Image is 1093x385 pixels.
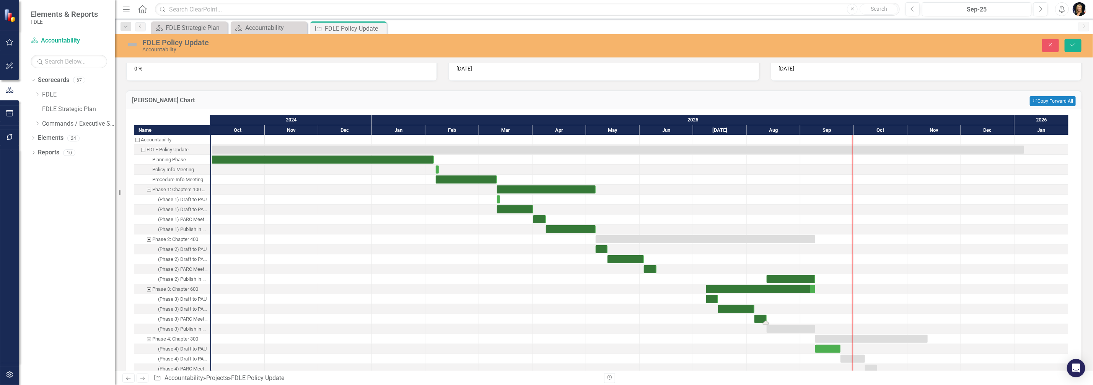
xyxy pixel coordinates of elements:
[211,125,265,135] div: Oct
[142,47,670,52] div: Accountability
[212,146,1024,154] div: Task: Start date: 2024-10-01 End date: 2026-01-06
[134,205,210,215] div: Task: Start date: 2025-03-11 End date: 2025-04-01
[134,344,210,354] div: (Phase 4) Draft to PAU
[425,125,479,135] div: Feb
[134,205,210,215] div: (Phase 1) Draft to PARC
[1015,115,1069,125] div: 2026
[31,10,98,19] span: Elements & Reports
[767,275,815,283] div: Task: Start date: 2025-08-12 End date: 2025-09-09
[141,135,171,145] div: Accountability
[1015,125,1069,135] div: Jan
[134,264,210,274] div: Task: Start date: 2025-06-03 End date: 2025-06-10
[152,175,203,185] div: Procedure Info Meeting
[152,155,186,165] div: Planning Phase
[134,185,210,195] div: Task: Start date: 2025-03-11 End date: 2025-05-06
[134,274,210,284] div: (Phase 2) Publish in Power DMS
[497,205,533,213] div: Task: Start date: 2025-03-11 End date: 2025-04-01
[865,365,877,373] div: Task: Start date: 2025-10-07 End date: 2025-10-14
[147,145,189,155] div: FDLE Policy Update
[134,224,210,234] div: Task: Start date: 2025-04-08 End date: 2025-05-06
[142,38,670,47] div: FDLE Policy Update
[158,344,207,354] div: (Phase 4) Draft to PAU
[706,285,815,293] div: Task: Start date: 2025-07-08 End date: 2025-09-09
[158,215,208,224] div: (Phase 1) PARC Meeting
[134,244,210,254] div: (Phase 2) Draft to PAU
[67,135,80,141] div: 24
[134,334,210,344] div: Phase 4: Chapter 300
[134,165,210,175] div: Task: Start date: 2025-02-06 End date: 2025-02-06
[31,36,107,45] a: Accountability
[134,234,210,244] div: Task: Start date: 2025-05-06 End date: 2025-09-09
[152,284,198,294] div: Phase 3: Chapter 600
[211,115,372,125] div: 2024
[800,125,854,135] div: Sep
[134,224,210,234] div: (Phase 1) Publish in Power DMS
[134,145,210,155] div: FDLE Policy Update
[73,77,85,84] div: 67
[134,354,210,364] div: (Phase 4) Draft to PARC
[158,274,208,284] div: (Phase 2) Publish in Power DMS
[158,244,207,254] div: (Phase 2) Draft to PAU
[318,125,372,135] div: Dec
[134,175,210,185] div: Procedure Info Meeting
[134,135,210,145] div: Task: Accountability Start date: 2024-10-01 End date: 2024-10-02
[152,334,198,344] div: Phase 4: Chapter 300
[31,55,107,68] input: Search Below...
[158,294,207,304] div: (Phase 3) Draft to PAU
[533,215,546,223] div: Task: Start date: 2025-04-01 End date: 2025-04-08
[596,245,608,253] div: Task: Start date: 2025-05-06 End date: 2025-05-13
[436,165,439,174] div: Task: Start date: 2025-02-06 End date: 2025-02-06
[779,66,795,72] span: [DATE]
[134,215,210,224] div: Task: Start date: 2025-04-01 End date: 2025-04-08
[134,135,210,145] div: Accountability
[134,334,210,344] div: Task: Start date: 2025-09-09 End date: 2025-11-12
[134,234,210,244] div: Phase 2: Chapter 400
[231,374,284,382] div: FDLE Policy Update
[134,264,210,274] div: (Phase 2) PARC Meeting
[165,374,203,382] a: Accountability
[158,324,208,334] div: (Phase 3) Publish in Power DMS
[206,374,228,382] a: Projects
[871,6,887,12] span: Search
[596,235,815,243] div: Task: Start date: 2025-05-06 End date: 2025-09-09
[134,324,210,334] div: (Phase 3) Publish in Power DMS
[1067,359,1085,377] div: Open Intercom Messenger
[158,254,208,264] div: (Phase 2) Draft to PARC
[706,295,718,303] div: Task: Start date: 2025-07-08 End date: 2025-07-15
[63,149,75,156] div: 10
[608,255,644,263] div: Task: Start date: 2025-05-13 End date: 2025-06-03
[134,155,210,165] div: Task: Start date: 2024-10-01 End date: 2025-02-05
[586,125,640,135] div: May
[158,264,208,274] div: (Phase 2) PARC Meeting
[153,23,226,33] a: FDLE Strategic Plan
[134,195,210,205] div: Task: Start date: 2025-03-11 End date: 2025-03-11
[860,4,898,15] button: Search
[158,195,207,205] div: (Phase 1) Draft to PAU
[42,90,115,99] a: FDLE
[1073,2,1086,16] img: Heather Pence
[644,265,656,273] div: Task: Start date: 2025-06-03 End date: 2025-06-10
[693,125,747,135] div: Jul
[497,195,500,203] div: Task: Start date: 2025-03-11 End date: 2025-03-11
[479,125,533,135] div: Mar
[325,24,385,33] div: FDLE Policy Update
[166,23,226,33] div: FDLE Strategic Plan
[158,224,208,234] div: (Phase 1) Publish in Power DMS
[155,3,900,16] input: Search ClearPoint...
[533,125,586,135] div: Apr
[152,234,198,244] div: Phase 2: Chapter 400
[134,284,210,294] div: Phase 3: Chapter 600
[134,314,210,324] div: (Phase 3) PARC Meeting
[126,59,437,81] div: 0 %
[134,304,210,314] div: Task: Start date: 2025-07-15 End date: 2025-08-05
[854,125,907,135] div: Oct
[134,254,210,264] div: Task: Start date: 2025-05-13 End date: 2025-06-03
[134,155,210,165] div: Planning Phase
[134,244,210,254] div: Task: Start date: 2025-05-06 End date: 2025-05-13
[152,165,194,175] div: Policy Info Meeting
[134,284,210,294] div: Task: Start date: 2025-07-08 End date: 2025-09-09
[134,185,210,195] div: Phase 1: Chapters 100 & 500
[158,304,208,314] div: (Phase 3) Draft to PARC
[456,66,472,72] span: [DATE]
[134,324,210,334] div: Task: Start date: 2025-08-12 End date: 2025-09-09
